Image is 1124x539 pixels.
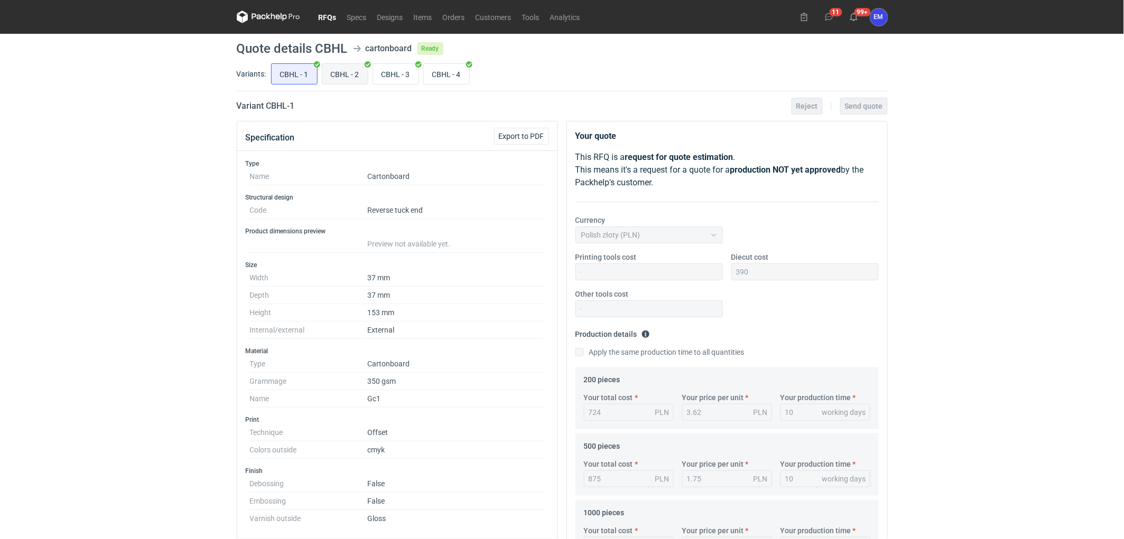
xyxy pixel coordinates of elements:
[368,355,545,373] dd: Cartonboard
[250,475,368,493] dt: Debossing
[246,261,549,269] h3: Size
[250,441,368,459] dt: Colors outside
[625,152,733,162] strong: request for quote estimation
[366,42,412,55] div: cartonboard
[368,373,545,390] dd: 350 gsm
[845,102,883,110] span: Send quote
[237,100,295,112] h2: Variant CBHL - 1
[250,493,368,510] dt: Embossing
[250,321,368,339] dt: Internal/external
[246,125,295,150] button: Specification
[584,438,620,450] legend: 500 pieces
[322,63,368,84] label: CBHL - 2
[682,525,744,536] label: Your price per unit
[246,159,549,168] h3: Type
[246,415,549,424] h3: Print
[754,474,768,484] div: PLN
[237,42,348,55] h1: Quote details CBHL
[372,11,408,23] a: Designs
[246,227,549,235] h3: Product dimensions preview
[792,98,823,115] button: Reject
[250,373,368,390] dt: Grammage
[494,128,549,145] button: Export to PDF
[682,459,744,469] label: Your price per unit
[575,289,629,299] label: Other tools cost
[368,269,545,287] dd: 37 mm
[781,392,851,403] label: Your production time
[822,407,866,418] div: working days
[754,407,768,418] div: PLN
[545,11,586,23] a: Analytics
[368,390,545,408] dd: Gc1
[368,493,545,510] dd: False
[246,467,549,475] h3: Finish
[655,474,670,484] div: PLN
[368,202,545,219] dd: Reverse tuck end
[250,355,368,373] dt: Type
[368,240,451,248] span: Preview not available yet.
[575,326,650,338] legend: Production details
[575,252,637,262] label: Printing tools cost
[368,424,545,441] dd: Offset
[250,168,368,185] dt: Name
[250,269,368,287] dt: Width
[781,459,851,469] label: Your production time
[584,525,633,536] label: Your total cost
[246,347,549,355] h3: Material
[730,165,841,175] strong: production NOT yet approved
[584,504,625,517] legend: 1000 pieces
[250,287,368,304] dt: Depth
[246,193,549,202] h3: Structural design
[271,63,318,84] label: CBHL - 1
[250,304,368,321] dt: Height
[575,151,879,189] p: This RFQ is a . This means it's a request for a quote for a by the Packhelp's customer.
[368,321,545,339] dd: External
[682,392,744,403] label: Your price per unit
[575,215,606,225] label: Currency
[237,11,300,23] svg: Packhelp Pro
[499,133,544,140] span: Export to PDF
[313,11,342,23] a: RFQs
[250,202,368,219] dt: Code
[584,371,620,384] legend: 200 pieces
[250,390,368,408] dt: Name
[368,304,545,321] dd: 153 mm
[584,459,633,469] label: Your total cost
[373,63,419,84] label: CBHL - 3
[846,8,862,25] button: 99+
[822,474,866,484] div: working days
[655,407,670,418] div: PLN
[342,11,372,23] a: Specs
[821,8,838,25] button: 11
[584,392,633,403] label: Your total cost
[438,11,470,23] a: Orders
[423,63,470,84] label: CBHL - 4
[575,347,745,357] label: Apply the same production time to all quantities
[368,475,545,493] dd: False
[408,11,438,23] a: Items
[575,131,617,141] strong: Your quote
[870,8,888,26] button: EM
[368,287,545,304] dd: 37 mm
[368,510,545,523] dd: Gloss
[237,69,266,79] label: Variants:
[368,441,545,459] dd: cmyk
[796,102,818,110] span: Reject
[250,510,368,523] dt: Varnish outside
[470,11,517,23] a: Customers
[731,252,769,262] label: Diecut cost
[517,11,545,23] a: Tools
[417,42,443,55] span: Ready
[368,168,545,185] dd: Cartonboard
[781,525,851,536] label: Your production time
[840,98,888,115] button: Send quote
[870,8,888,26] div: Ewelina Macek
[250,424,368,441] dt: Technique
